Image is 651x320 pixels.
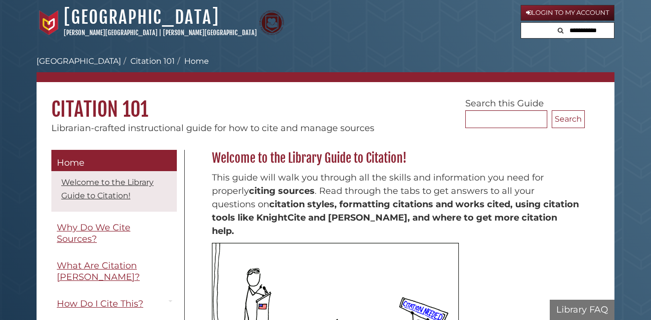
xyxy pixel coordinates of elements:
a: How Do I Cite This? [51,293,177,315]
span: | [159,29,162,37]
li: Home [175,55,209,67]
img: Calvin Theological Seminary [259,10,284,35]
button: Search [552,110,585,128]
a: Home [51,150,177,172]
a: Citation 101 [130,56,175,66]
button: Search [555,23,567,36]
span: This guide will walk you through all the skills and information you need for properly . Read thro... [212,172,579,236]
span: Home [57,157,84,168]
strong: citing sources [249,185,315,196]
i: Search [558,27,564,34]
a: Welcome to the Library Guide to Citation! [61,178,154,200]
h1: Citation 101 [37,82,614,122]
nav: breadcrumb [37,55,614,82]
a: [PERSON_NAME][GEOGRAPHIC_DATA] [64,29,158,37]
span: Librarian-crafted instructional guide for how to cite and manage sources [51,123,374,134]
button: Library FAQ [550,300,614,320]
a: What Are Citation [PERSON_NAME]? [51,255,177,288]
span: What Are Citation [PERSON_NAME]? [57,260,140,282]
a: [GEOGRAPHIC_DATA] [37,56,121,66]
a: Why Do We Cite Sources? [51,217,177,250]
img: Calvin University [37,10,61,35]
a: Login to My Account [521,5,614,21]
a: [PERSON_NAME][GEOGRAPHIC_DATA] [163,29,257,37]
span: Why Do We Cite Sources? [57,222,130,244]
a: [GEOGRAPHIC_DATA] [64,6,219,28]
h2: Welcome to the Library Guide to Citation! [207,150,585,166]
span: How Do I Cite This? [57,298,143,309]
strong: citation styles, formatting citations and works cited, using citation tools like KnightCite and [... [212,199,579,236]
